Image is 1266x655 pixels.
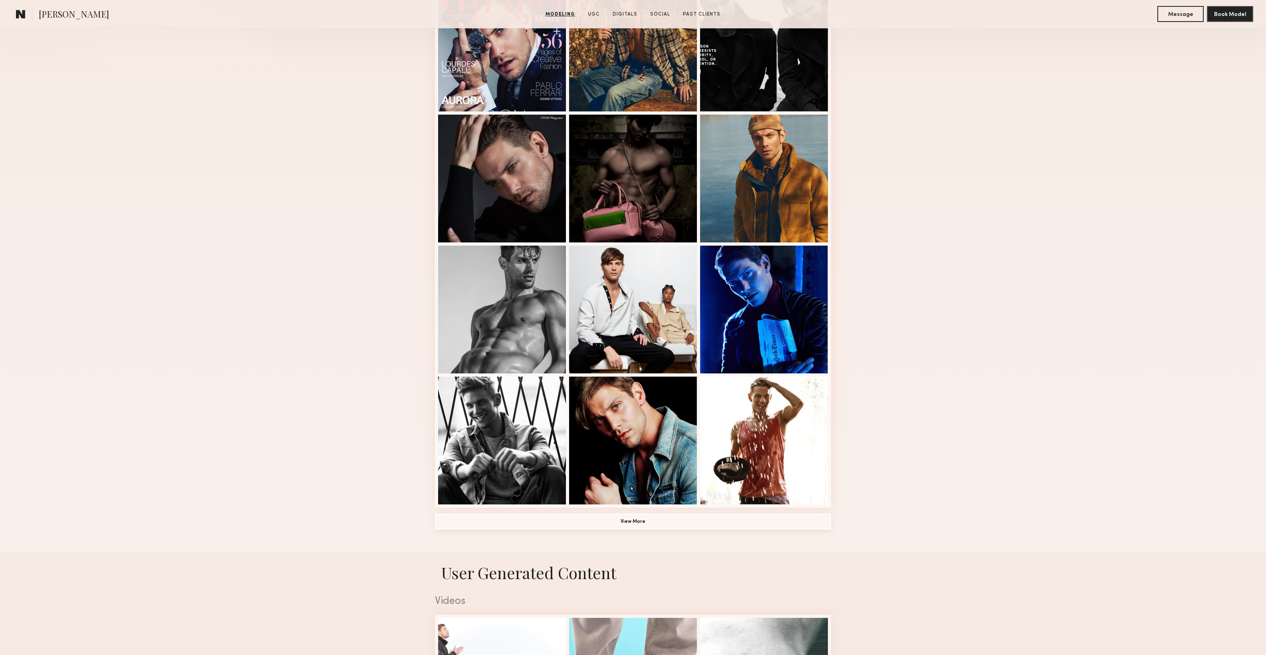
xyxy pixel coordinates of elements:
[435,514,831,530] button: View More
[1207,6,1253,22] button: Book Model
[1157,6,1204,22] button: Message
[435,596,831,607] div: Videos
[647,11,673,18] a: Social
[585,11,603,18] a: UGC
[1207,10,1253,17] a: Book Model
[680,11,724,18] a: Past Clients
[39,8,109,22] span: [PERSON_NAME]
[429,562,837,583] h1: User Generated Content
[609,11,641,18] a: Digitals
[542,11,578,18] a: Modeling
